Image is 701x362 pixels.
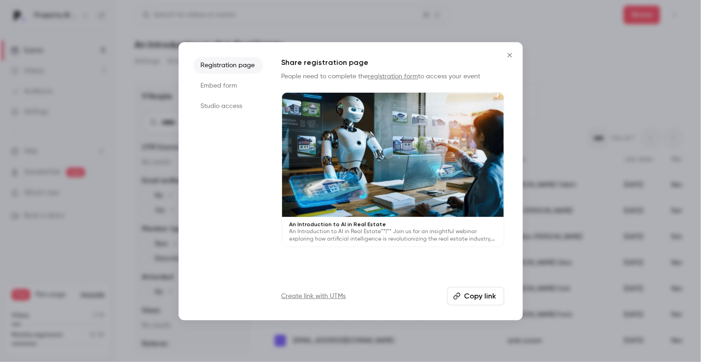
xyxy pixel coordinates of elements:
[282,72,504,81] p: People need to complete the to access your event
[289,221,496,228] p: An Introduction to AI in Real Estate
[282,92,504,248] a: An Introduction to AI in Real EstateAn Introduction to AI in Real Estate**!** Join us for an insi...
[282,57,504,68] h1: Share registration page
[501,46,519,64] button: Close
[368,73,418,80] a: registration form
[193,77,263,94] li: Embed form
[447,287,504,305] button: Copy link
[282,292,346,301] a: Create link with UTMs
[193,98,263,114] li: Studio access
[193,57,263,74] li: Registration page
[289,228,496,243] p: An Introduction to AI in Real Estate**!** Join us for an insightful webinar exploring how artific...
